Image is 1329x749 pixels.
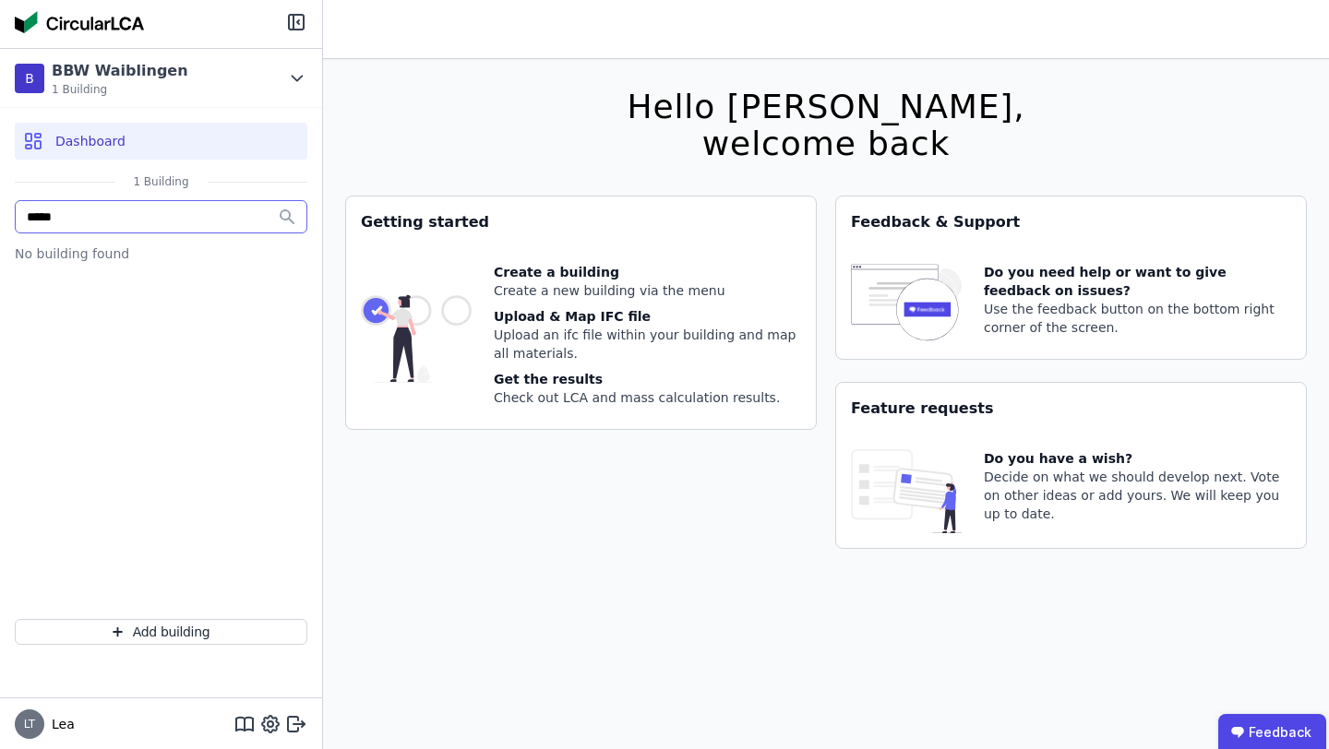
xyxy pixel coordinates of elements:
span: 1 Building [52,82,188,97]
div: Do you need help or want to give feedback on issues? [984,263,1291,300]
img: feature_request_tile-UiXE1qGU.svg [851,449,962,533]
div: Upload & Map IFC file [494,307,801,326]
div: Get the results [494,370,801,388]
div: Do you have a wish? [984,449,1291,468]
button: Add building [15,619,307,645]
div: Create a new building via the menu [494,281,801,300]
span: LT [24,719,35,730]
span: Dashboard [55,132,126,150]
div: Decide on what we should develop next. Vote on other ideas or add yours. We will keep you up to d... [984,468,1291,523]
div: Feature requests [836,383,1306,434]
span: Lea [44,715,75,733]
div: Hello [PERSON_NAME], [627,89,1024,125]
img: feedback-icon-HCTs5lye.svg [851,263,962,344]
div: B [15,64,44,93]
div: BBW Waiblingen [52,60,188,82]
span: 1 Building [114,174,207,189]
div: welcome back [627,125,1024,162]
div: Getting started [346,196,816,248]
img: getting_started_tile-DrF_GRSv.svg [361,263,472,414]
div: Upload an ifc file within your building and map all materials. [494,326,801,363]
div: Check out LCA and mass calculation results. [494,388,801,407]
div: Create a building [494,263,801,281]
div: Feedback & Support [836,196,1306,248]
div: No building found [15,244,307,267]
div: Use the feedback button on the bottom right corner of the screen. [984,300,1291,337]
img: Concular [15,11,144,33]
